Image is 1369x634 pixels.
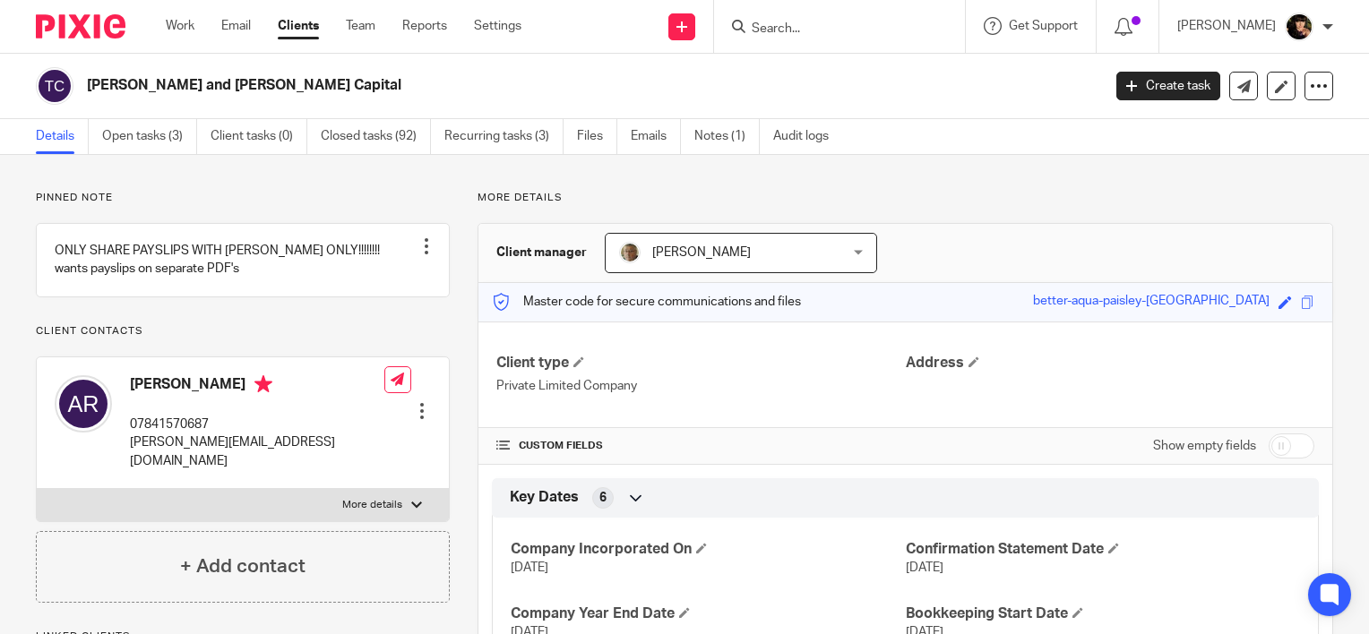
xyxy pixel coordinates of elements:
[496,244,587,261] h3: Client manager
[694,119,760,154] a: Notes (1)
[1177,17,1276,35] p: [PERSON_NAME]
[166,17,194,35] a: Work
[906,540,1300,559] h4: Confirmation Statement Date
[130,433,384,470] p: [PERSON_NAME][EMAIL_ADDRESS][DOMAIN_NAME]
[496,377,905,395] p: Private Limited Company
[619,242,641,263] img: profile%20pic%204.JPG
[321,119,431,154] a: Closed tasks (92)
[55,375,112,433] img: svg%3E
[492,293,801,311] p: Master code for secure communications and files
[36,119,89,154] a: Details
[906,604,1300,623] h4: Bookkeeping Start Date
[1033,292,1270,313] div: better-aqua-paisley-[GEOGRAPHIC_DATA]
[180,553,306,580] h4: + Add contact
[631,119,681,154] a: Emails
[599,489,607,507] span: 6
[36,14,125,39] img: Pixie
[221,17,251,35] a: Email
[906,354,1314,373] h4: Address
[773,119,842,154] a: Audit logs
[1009,20,1078,32] span: Get Support
[36,67,73,105] img: svg%3E
[478,191,1333,205] p: More details
[342,498,402,512] p: More details
[278,17,319,35] a: Clients
[87,76,889,95] h2: [PERSON_NAME] and [PERSON_NAME] Capital
[474,17,521,35] a: Settings
[1116,72,1220,100] a: Create task
[102,119,197,154] a: Open tasks (3)
[444,119,564,154] a: Recurring tasks (3)
[511,604,905,623] h4: Company Year End Date
[511,561,548,574] span: [DATE]
[577,119,617,154] a: Files
[652,246,751,259] span: [PERSON_NAME]
[346,17,375,35] a: Team
[254,375,272,393] i: Primary
[1153,437,1256,455] label: Show empty fields
[511,540,905,559] h4: Company Incorporated On
[211,119,307,154] a: Client tasks (0)
[1285,13,1313,41] img: 20210723_200136.jpg
[510,488,579,507] span: Key Dates
[496,439,905,453] h4: CUSTOM FIELDS
[906,561,943,574] span: [DATE]
[750,21,911,38] input: Search
[496,354,905,373] h4: Client type
[130,375,384,398] h4: [PERSON_NAME]
[402,17,447,35] a: Reports
[130,416,384,433] p: 07841570687
[36,324,450,338] p: Client contacts
[36,191,450,205] p: Pinned note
